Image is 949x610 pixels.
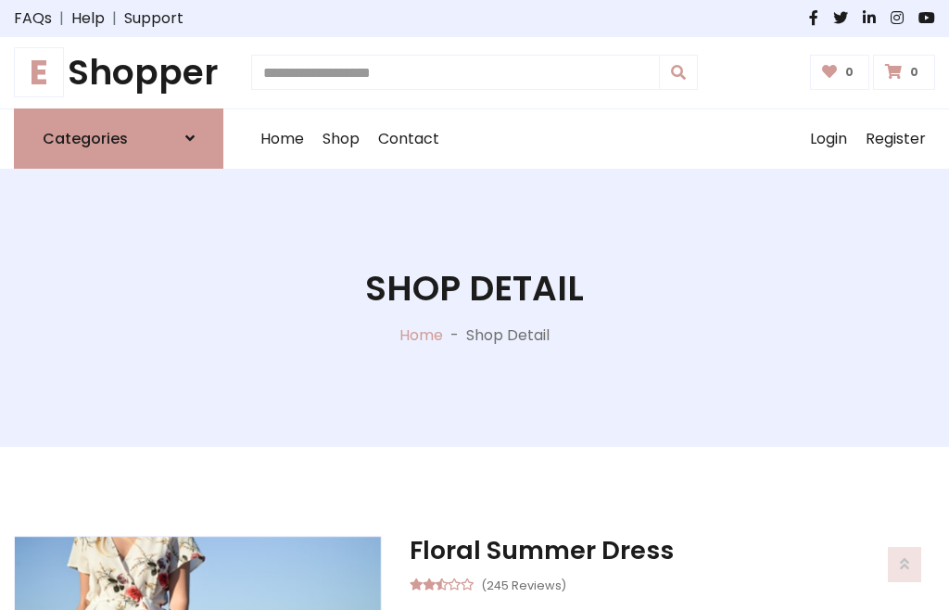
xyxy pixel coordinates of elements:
h1: Shop Detail [365,268,584,310]
a: Help [71,7,105,30]
a: EShopper [14,52,223,94]
small: (245 Reviews) [481,573,566,595]
a: Contact [369,109,449,169]
p: Shop Detail [466,324,550,347]
a: Home [251,109,313,169]
span: 0 [841,64,858,81]
a: 0 [810,55,870,90]
a: Support [124,7,183,30]
a: Login [801,109,856,169]
span: | [105,7,124,30]
a: Register [856,109,935,169]
span: 0 [905,64,923,81]
a: 0 [873,55,935,90]
a: FAQs [14,7,52,30]
h3: Floral Summer Dress [410,536,935,566]
span: E [14,47,64,97]
span: | [52,7,71,30]
h1: Shopper [14,52,223,94]
p: - [443,324,466,347]
a: Shop [313,109,369,169]
a: Categories [14,108,223,169]
a: Home [399,324,443,346]
h6: Categories [43,130,128,147]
